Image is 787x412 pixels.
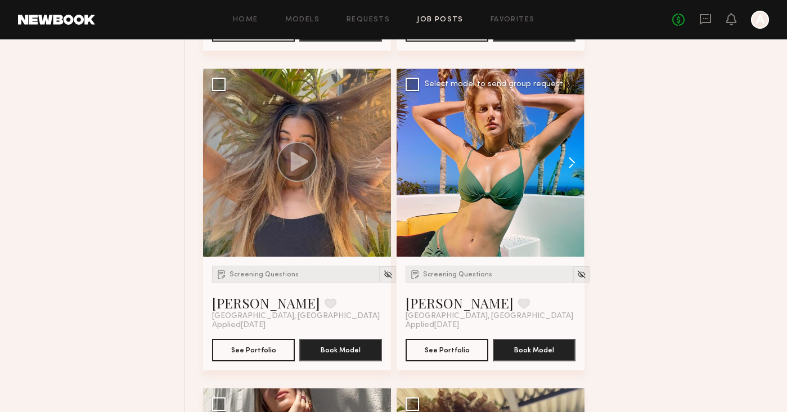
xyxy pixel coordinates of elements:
[493,339,575,361] button: Book Model
[577,270,586,279] img: Unhide Model
[425,80,563,88] div: Select model to send group request
[491,16,535,24] a: Favorites
[347,16,390,24] a: Requests
[406,312,573,321] span: [GEOGRAPHIC_DATA], [GEOGRAPHIC_DATA]
[406,339,488,361] button: See Portfolio
[299,339,382,361] button: Book Model
[230,271,299,278] span: Screening Questions
[423,271,492,278] span: Screening Questions
[212,294,320,312] a: [PERSON_NAME]
[299,344,382,354] a: Book Model
[406,321,575,330] div: Applied [DATE]
[216,268,227,280] img: Submission Icon
[410,268,421,280] img: Submission Icon
[285,16,320,24] a: Models
[493,344,575,354] a: Book Model
[212,321,382,330] div: Applied [DATE]
[406,294,514,312] a: [PERSON_NAME]
[212,312,380,321] span: [GEOGRAPHIC_DATA], [GEOGRAPHIC_DATA]
[751,11,769,29] a: A
[383,270,393,279] img: Unhide Model
[417,16,464,24] a: Job Posts
[212,339,295,361] button: See Portfolio
[233,16,258,24] a: Home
